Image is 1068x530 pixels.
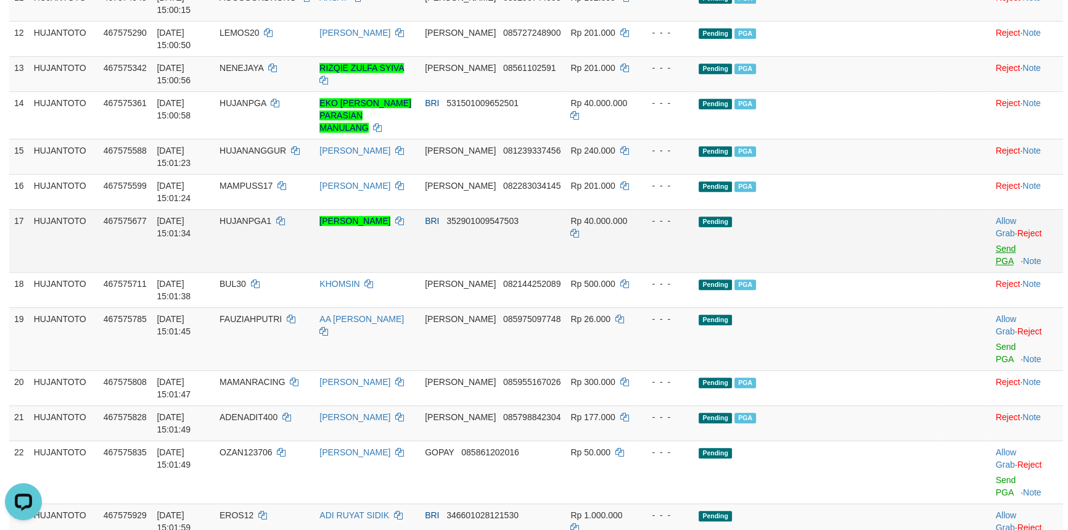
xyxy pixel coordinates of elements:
[425,377,496,387] span: [PERSON_NAME]
[996,475,1016,497] a: Send PGA
[9,56,29,91] td: 13
[1022,377,1041,387] a: Note
[157,146,191,168] span: [DATE] 15:01:23
[425,146,496,155] span: [PERSON_NAME]
[642,62,689,74] div: - - -
[220,63,263,73] span: NENEJAYA
[220,181,273,191] span: MAMPUSS17
[157,377,191,399] span: [DATE] 15:01:47
[570,412,615,422] span: Rp 177.000
[1023,354,1041,364] a: Note
[446,98,519,108] span: Copy 531501009652501 to clipboard
[1022,279,1041,289] a: Note
[9,91,29,139] td: 14
[9,405,29,441] td: 21
[29,209,99,272] td: HUJANTOTO
[996,98,1021,108] a: Reject
[642,97,689,109] div: - - -
[157,447,191,470] span: [DATE] 15:01:49
[29,370,99,405] td: HUJANTOTO
[503,28,561,38] span: Copy 085727248900 to clipboard
[157,181,191,203] span: [DATE] 15:01:24
[996,447,1017,470] span: ·
[991,139,1063,174] td: ·
[991,307,1063,370] td: ·
[425,510,439,520] span: BRI
[570,377,615,387] span: Rp 300.000
[157,314,191,336] span: [DATE] 15:01:45
[9,21,29,56] td: 12
[29,56,99,91] td: HUJANTOTO
[9,209,29,272] td: 17
[734,413,756,423] span: Marked by aeorahmat
[29,174,99,209] td: HUJANTOTO
[29,307,99,370] td: HUJANTOTO
[503,314,561,324] span: Copy 085975097748 to clipboard
[1022,412,1041,422] a: Note
[425,216,439,226] span: BRI
[570,98,627,108] span: Rp 40.000.000
[104,63,147,73] span: 467575342
[642,278,689,290] div: - - -
[9,307,29,370] td: 19
[996,216,1017,238] span: ·
[642,27,689,39] div: - - -
[996,279,1021,289] a: Reject
[642,313,689,325] div: - - -
[734,279,756,290] span: Marked by aeorahmat
[319,98,411,133] a: EKO [PERSON_NAME] PARASIAN MANULANG
[319,447,390,457] a: [PERSON_NAME]
[220,447,273,457] span: OZAN123706
[642,411,689,423] div: - - -
[425,28,496,38] span: [PERSON_NAME]
[157,279,191,301] span: [DATE] 15:01:38
[157,28,191,50] span: [DATE] 15:00:50
[996,314,1016,336] a: Allow Grab
[157,63,191,85] span: [DATE] 15:00:56
[642,509,689,521] div: - - -
[570,28,615,38] span: Rp 201.000
[996,377,1021,387] a: Reject
[503,181,561,191] span: Copy 082283034145 to clipboard
[29,405,99,441] td: HUJANTOTO
[9,441,29,503] td: 22
[699,28,732,39] span: Pending
[220,98,266,108] span: HUJANPGA
[699,181,732,192] span: Pending
[570,216,627,226] span: Rp 40.000.000
[104,279,147,289] span: 467575711
[699,448,732,458] span: Pending
[319,314,404,324] a: AA [PERSON_NAME]
[570,63,615,73] span: Rp 201.000
[996,181,1021,191] a: Reject
[996,447,1016,470] a: Allow Grab
[1023,256,1041,266] a: Note
[104,377,147,387] span: 467575808
[991,21,1063,56] td: ·
[642,376,689,388] div: - - -
[157,216,191,238] span: [DATE] 15:01:34
[319,412,390,422] a: [PERSON_NAME]
[642,215,689,227] div: - - -
[1022,63,1041,73] a: Note
[991,56,1063,91] td: ·
[104,412,147,422] span: 467575828
[104,510,147,520] span: 467575929
[734,64,756,74] span: Marked by aeorahmat
[319,377,390,387] a: [PERSON_NAME]
[991,441,1063,503] td: ·
[699,99,732,109] span: Pending
[570,447,610,457] span: Rp 50.000
[503,146,561,155] span: Copy 081239337456 to clipboard
[446,216,519,226] span: Copy 352901009547503 to clipboard
[503,279,561,289] span: Copy 082144252089 to clipboard
[29,139,99,174] td: HUJANTOTO
[29,91,99,139] td: HUJANTOTO
[503,412,561,422] span: Copy 085798842304 to clipboard
[996,244,1016,266] a: Send PGA
[699,64,732,74] span: Pending
[1022,181,1041,191] a: Note
[425,63,496,73] span: [PERSON_NAME]
[1022,98,1041,108] a: Note
[319,63,404,73] a: RIZQIE ZULFA SYIVA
